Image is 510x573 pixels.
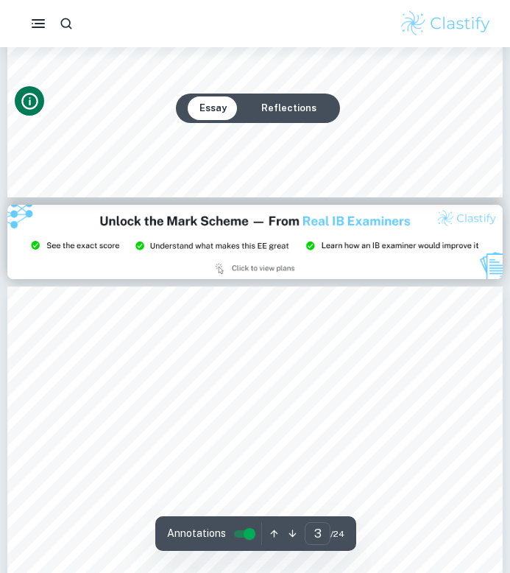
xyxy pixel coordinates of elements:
[330,527,344,541] span: / 24
[7,205,503,279] img: Ad
[249,96,328,120] button: Reflections
[167,526,226,541] span: Annotations
[15,86,44,116] button: Info
[399,9,492,38] img: Clastify logo
[188,96,238,120] button: Essay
